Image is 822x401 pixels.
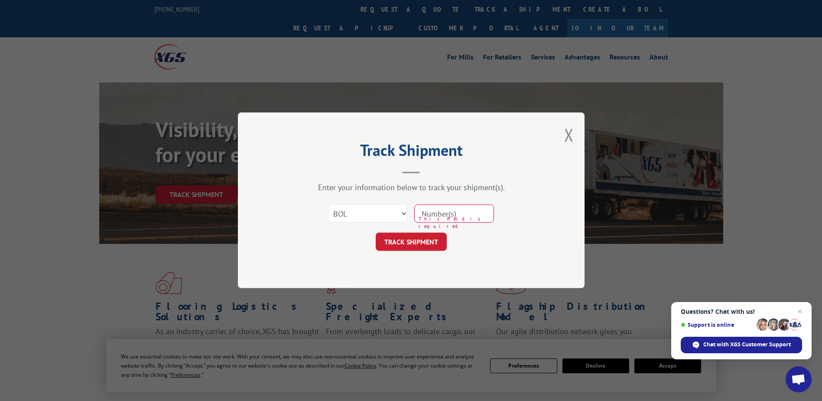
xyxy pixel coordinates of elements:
[281,144,541,161] h2: Track Shipment
[564,123,574,146] button: Close modal
[376,233,447,251] button: TRACK SHIPMENT
[681,322,754,328] span: Support is online
[681,337,802,353] div: Chat with XGS Customer Support
[703,341,791,348] span: Chat with XGS Customer Support
[786,366,812,392] div: Open chat
[414,205,494,223] input: Number(s)
[681,308,802,315] span: Questions? Chat with us!
[281,183,541,193] div: Enter your information below to track your shipment(s).
[419,216,494,230] span: This field is required
[795,306,805,317] span: Close chat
